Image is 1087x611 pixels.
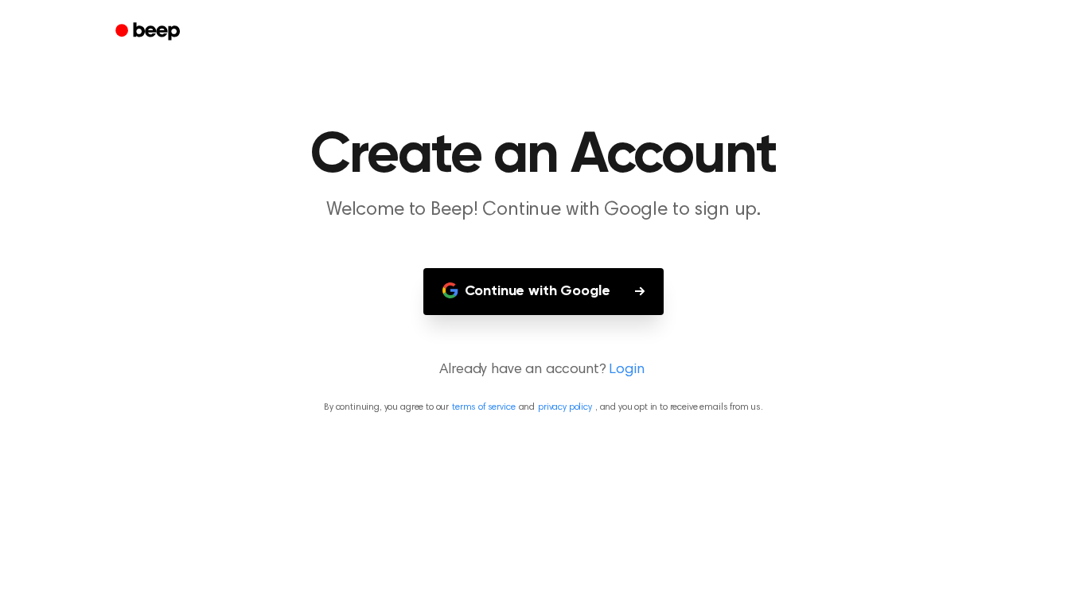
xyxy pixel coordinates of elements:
[423,268,664,315] button: Continue with Google
[538,403,592,412] a: privacy policy
[136,127,951,185] h1: Create an Account
[104,17,194,48] a: Beep
[452,403,515,412] a: terms of service
[609,360,644,381] a: Login
[19,400,1068,414] p: By continuing, you agree to our and , and you opt in to receive emails from us.
[238,197,849,224] p: Welcome to Beep! Continue with Google to sign up.
[19,360,1068,381] p: Already have an account?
